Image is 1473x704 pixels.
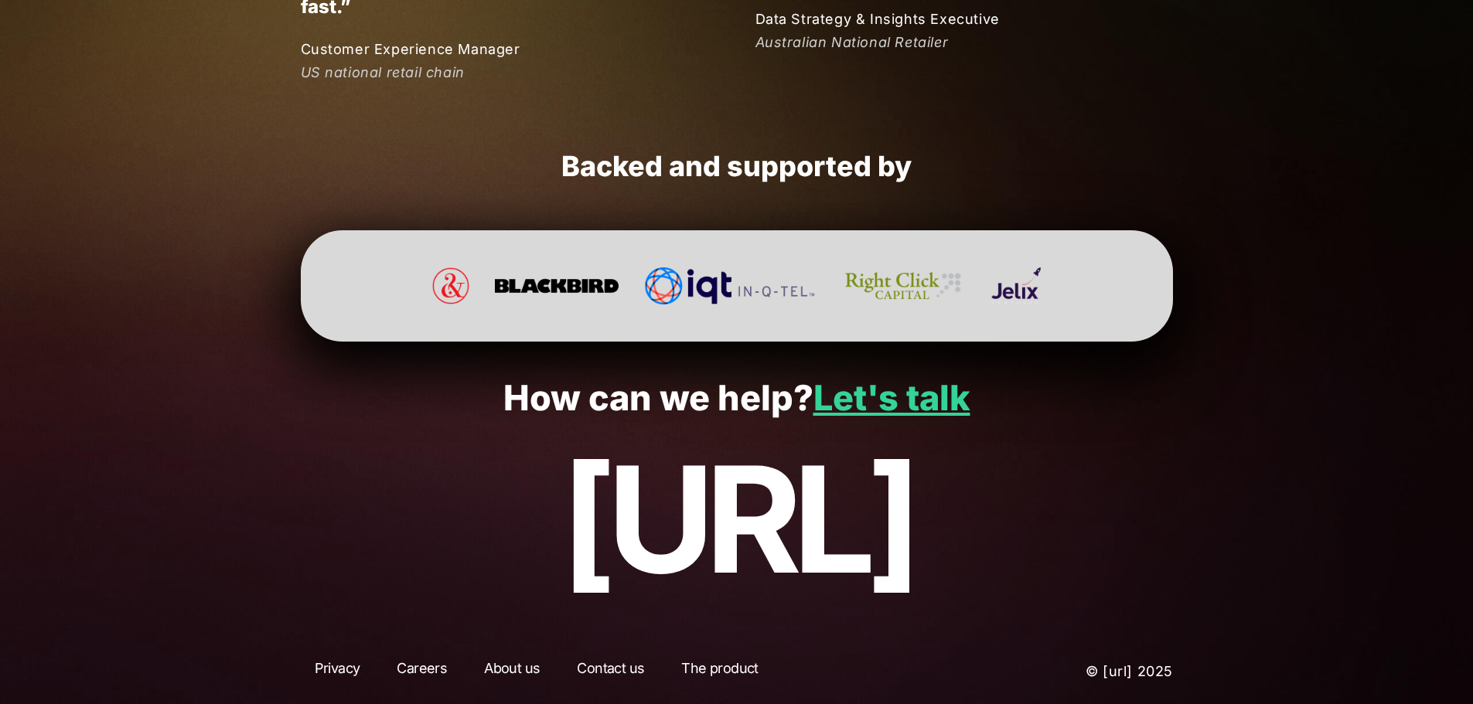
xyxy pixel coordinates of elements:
[755,34,949,50] em: Australian National Retailer
[667,658,772,685] a: The product
[301,149,1173,184] h2: Backed and supported by
[755,8,1174,30] p: Data Strategy & Insights Executive
[301,64,465,80] em: US national retail chain
[644,267,814,304] img: In-Q-Tel (IQT)
[432,267,469,304] img: Pan Effect Website
[383,658,461,685] a: Careers
[991,267,1041,304] img: Jelix Ventures Website
[470,658,554,685] a: About us
[495,267,619,304] img: Blackbird Ventures Website
[46,379,1427,418] p: How can we help?
[46,437,1427,602] p: [URL]
[301,38,719,60] p: Customer Experience Manager
[955,658,1174,685] p: © [URL] 2025
[813,376,970,419] a: Let's talk
[840,267,966,304] img: Right Click Capital Website
[301,658,374,685] a: Privacy
[563,658,658,685] a: Contact us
